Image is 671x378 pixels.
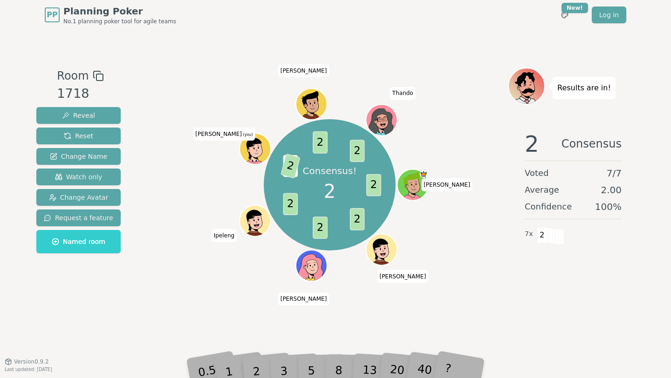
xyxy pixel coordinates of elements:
[63,5,176,18] span: Planning Poker
[525,229,533,239] span: 7 x
[281,154,301,179] span: 2
[556,7,573,23] button: New!
[366,174,381,196] span: 2
[561,133,622,155] span: Consensus
[5,358,49,365] button: Version0.9.2
[14,358,49,365] span: Version 0.9.2
[52,237,105,246] span: Named room
[45,5,176,25] a: PPPlanning PokerNo.1 planning poker tool for agile teams
[419,170,427,178] span: Myles is the host
[240,134,270,163] button: Click to change your avatar
[49,193,109,202] span: Change Avatar
[592,7,626,23] a: Log in
[50,152,107,161] span: Change Name
[525,167,549,180] span: Voted
[47,9,57,20] span: PP
[242,133,253,137] span: (you)
[390,87,416,100] span: Click to change your name
[44,213,113,223] span: Request a feature
[36,189,121,206] button: Change Avatar
[193,128,255,141] span: Click to change your name
[349,208,364,230] span: 2
[525,200,572,213] span: Confidence
[303,164,357,177] p: Consensus!
[525,133,539,155] span: 2
[601,183,622,196] span: 2.00
[313,216,328,238] span: 2
[36,230,121,253] button: Named room
[421,178,472,191] span: Click to change your name
[278,292,329,305] span: Click to change your name
[36,169,121,185] button: Watch only
[36,107,121,124] button: Reveal
[595,200,622,213] span: 100 %
[64,131,93,141] span: Reset
[36,148,121,165] button: Change Name
[55,172,103,182] span: Watch only
[283,193,298,215] span: 2
[278,64,329,77] span: Click to change your name
[557,81,611,94] p: Results are in!
[525,183,559,196] span: Average
[561,3,588,13] div: New!
[36,128,121,144] button: Reset
[607,167,622,180] span: 7 / 7
[36,209,121,226] button: Request a feature
[537,227,548,243] span: 2
[313,131,328,153] span: 2
[349,140,364,162] span: 2
[377,270,428,283] span: Click to change your name
[212,229,237,242] span: Click to change your name
[62,111,95,120] span: Reveal
[324,177,335,205] span: 2
[63,18,176,25] span: No.1 planning poker tool for agile teams
[57,67,89,84] span: Room
[5,367,52,372] span: Last updated: [DATE]
[57,84,103,103] div: 1718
